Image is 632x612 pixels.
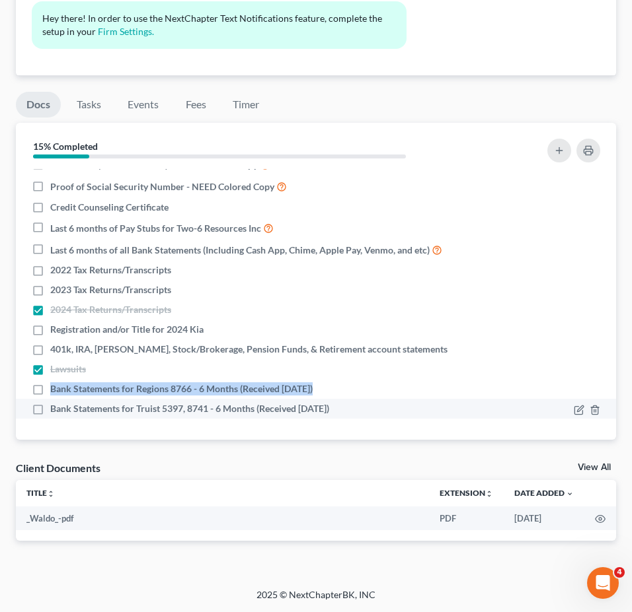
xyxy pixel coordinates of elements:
[50,343,448,356] span: 401k, IRA, [PERSON_NAME], Stock/Brokerage, Pension Funds, & Retirement account statements
[222,92,270,118] a: Timer
[587,567,619,599] iframe: Intercom live chat
[614,567,625,578] span: 4
[175,92,217,118] a: Fees
[50,382,313,395] span: Bank Statements for Regions 8766 - 6 Months (Received [DATE])
[42,13,384,37] span: Hey there! In order to use the NextChapter Text Notifications feature, complete the setup in your
[26,488,55,498] a: Titleunfold_more
[66,92,112,118] a: Tasks
[50,244,430,257] span: Last 6 months of all Bank Statements (Including Cash App, Chime, Apple Pay, Venmo, and etc)
[50,283,171,296] span: 2023 Tax Returns/Transcripts
[514,488,574,498] a: Date Added expand_more
[47,490,55,498] i: unfold_more
[50,303,171,316] span: 2024 Tax Returns/Transcripts
[98,26,154,37] a: Firm Settings.
[50,402,329,415] span: Bank Statements for Truist 5397, 8741 - 6 Months (Received [DATE])
[50,263,171,277] span: 2022 Tax Returns/Transcripts
[16,461,100,475] div: Client Documents
[16,92,61,118] a: Docs
[33,141,98,152] strong: 15% Completed
[16,506,429,530] td: _Waldo_-pdf
[578,463,611,472] a: View All
[440,488,493,498] a: Extensionunfold_more
[50,180,274,193] span: Proof of Social Security Number - NEED Colored Copy
[50,323,204,336] span: Registration and/or Title for 2024 Kia
[50,222,261,235] span: Last 6 months of Pay Stubs for Two-6 Resources Inc
[50,201,169,214] span: Credit Counseling Certificate
[504,506,584,530] td: [DATE]
[50,362,86,376] span: Lawsuits
[117,92,169,118] a: Events
[566,490,574,498] i: expand_more
[485,490,493,498] i: unfold_more
[78,588,554,612] div: 2025 © NextChapterBK, INC
[429,506,504,530] td: PDF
